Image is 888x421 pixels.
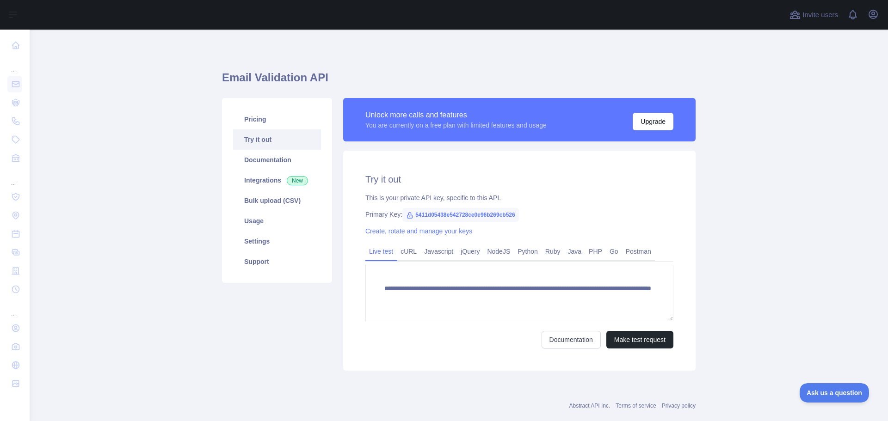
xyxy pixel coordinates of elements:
[287,176,308,185] span: New
[397,244,420,259] a: cURL
[233,251,321,272] a: Support
[569,403,610,409] a: Abstract API Inc.
[233,231,321,251] a: Settings
[606,331,673,348] button: Make test request
[606,244,622,259] a: Go
[616,403,656,409] a: Terms of service
[420,244,457,259] a: Javascript
[802,10,838,20] span: Invite users
[365,121,547,130] div: You are currently on a free plan with limited features and usage
[233,190,321,211] a: Bulk upload (CSV)
[402,208,519,222] span: 5411d05438e542728ce0e96b269cb526
[585,244,606,259] a: PHP
[233,211,321,231] a: Usage
[233,129,321,150] a: Try it out
[233,170,321,190] a: Integrations New
[365,110,547,121] div: Unlock more calls and features
[542,244,564,259] a: Ruby
[457,244,483,259] a: jQuery
[233,150,321,170] a: Documentation
[788,7,840,22] button: Invite users
[365,173,673,186] h2: Try it out
[800,383,869,403] iframe: Toggle Customer Support
[233,109,321,129] a: Pricing
[662,403,696,409] a: Privacy policy
[365,244,397,259] a: Live test
[483,244,514,259] a: NodeJS
[622,244,655,259] a: Postman
[7,299,22,318] div: ...
[365,227,472,235] a: Create, rotate and manage your keys
[365,193,673,202] div: This is your private API key, specific to this API.
[633,113,673,130] button: Upgrade
[542,331,601,348] a: Documentation
[7,168,22,187] div: ...
[222,70,696,92] h1: Email Validation API
[7,55,22,74] div: ...
[365,210,673,219] div: Primary Key:
[564,244,586,259] a: Java
[514,244,542,259] a: Python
